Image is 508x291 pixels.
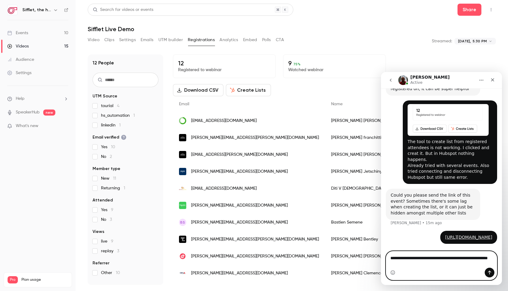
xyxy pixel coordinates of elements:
[93,59,114,67] h1: 12 People
[101,270,120,276] span: Other
[93,93,117,99] span: UTM Source
[101,122,121,128] span: linkedin
[93,7,153,13] div: Search for videos or events
[61,123,68,129] iframe: Noticeable Trigger
[179,253,186,260] img: devoteam.com
[325,163,401,180] div: [PERSON_NAME] Jetschiny
[191,253,319,260] span: [PERSON_NAME][EMAIL_ADDRESS][PERSON_NAME][DOMAIN_NAME]
[88,25,496,33] h1: Sifflet Live Demo
[101,175,116,181] span: New
[16,109,40,116] a: SpeakerHub
[16,96,24,102] span: Help
[119,35,136,45] button: Settings
[43,110,55,116] span: new
[179,168,186,175] img: dynmedia.com
[178,67,271,73] p: Registered to webinar
[8,5,17,15] img: Sifflet, the holistic data observability platform
[191,202,288,209] span: [PERSON_NAME][EMAIL_ADDRESS][DOMAIN_NAME]
[473,38,487,44] span: 5:30 PM
[8,276,18,283] span: Pro
[111,145,115,149] span: 10
[179,134,186,141] img: engie.com
[119,123,121,127] span: 1
[93,93,158,276] section: facet-groups
[21,277,68,282] span: Plan usage
[113,176,116,181] span: 11
[7,96,68,102] li: help-dropdown-opener
[191,135,319,141] span: [PERSON_NAME][EMAIL_ADDRESS][PERSON_NAME][DOMAIN_NAME]
[288,60,381,67] p: 9
[243,35,257,45] button: Embed
[101,185,125,191] span: Returning
[116,271,120,275] span: 10
[110,217,112,222] span: 3
[325,248,401,265] div: [PERSON_NAME] [PERSON_NAME]
[178,60,271,67] p: 12
[191,236,319,243] span: [PERSON_NAME][EMAIL_ADDRESS][PERSON_NAME][DOMAIN_NAME]
[93,134,126,140] span: Email verified
[22,7,51,13] h6: Sifflet, the holistic data observability platform
[141,35,153,45] button: Emails
[191,270,288,276] span: [PERSON_NAME][EMAIL_ADDRESS][DOMAIN_NAME]
[179,185,186,192] img: data-aces.com
[88,35,99,45] button: Video
[325,129,401,146] div: [PERSON_NAME] franchitti
[117,249,119,253] span: 3
[325,180,401,197] div: Diti V [DEMOGRAPHIC_DATA]
[486,5,496,15] button: Top Bar Actions
[325,146,401,163] div: [PERSON_NAME] [PERSON_NAME]
[179,202,186,209] img: se.com
[179,236,186,243] img: thoughtspot.com
[7,57,34,63] div: Audience
[111,239,113,244] span: 9
[179,102,189,106] span: Email
[226,84,271,96] button: Create Lists
[111,208,113,212] span: 9
[191,185,257,192] span: [EMAIL_ADDRESS][DOMAIN_NAME]
[381,72,502,285] iframe: Intercom live chat
[101,217,112,223] span: No
[325,214,401,231] div: Bastien Semene
[93,229,104,235] span: Views
[325,197,401,214] div: [PERSON_NAME] [PERSON_NAME]
[7,70,31,76] div: Settings
[191,118,257,124] span: [EMAIL_ADDRESS][DOMAIN_NAME]
[180,220,185,225] span: BS
[191,168,288,175] span: [PERSON_NAME][EMAIL_ADDRESS][DOMAIN_NAME]
[331,102,343,106] span: Name
[188,35,215,45] button: Registrations
[173,84,223,96] button: Download CSV
[325,265,401,282] div: [PERSON_NAME] Clemencon
[101,103,119,109] span: tourial
[101,207,113,213] span: Yes
[293,62,301,66] span: 75 %
[7,30,28,36] div: Events
[7,43,29,49] div: Videos
[262,35,271,45] button: Polls
[179,117,186,124] img: anaconda.com
[93,166,120,172] span: Member type
[101,154,112,160] span: No
[110,155,112,159] span: 2
[133,113,135,118] span: 1
[432,38,452,44] p: Streamed:
[158,35,183,45] button: UTM builder
[288,67,381,73] p: Watched webinar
